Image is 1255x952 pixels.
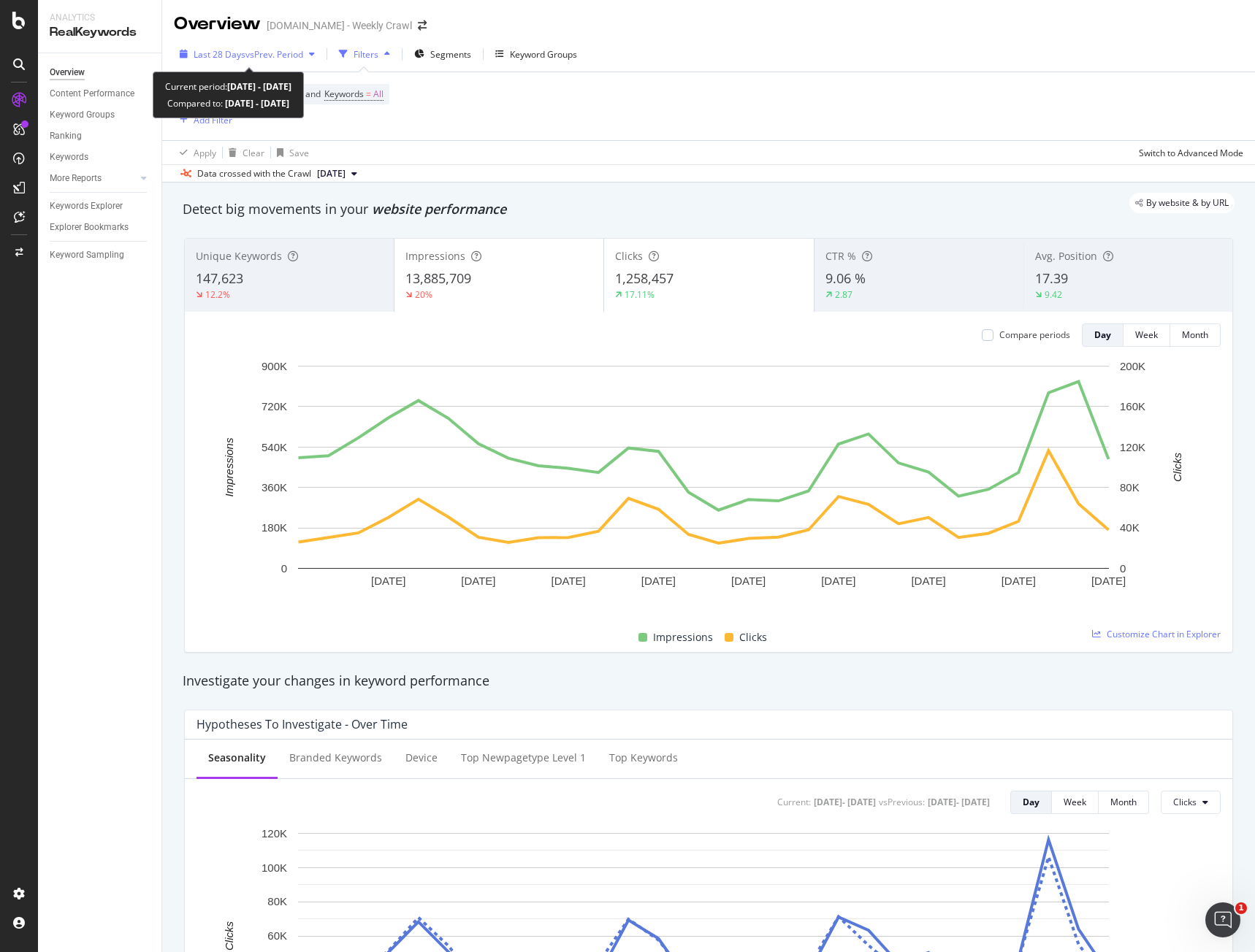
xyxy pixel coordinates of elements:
text: 540K [262,441,287,453]
div: Branded Keywords [289,751,382,765]
text: [DATE] [911,575,945,587]
div: Add Filter [194,114,232,126]
div: vs Previous : [879,796,925,808]
div: 17.11% [625,288,655,301]
button: Switch to Advanced Mode [1133,141,1243,164]
text: 120K [262,826,287,839]
text: 0 [1120,562,1126,575]
button: Month [1170,323,1221,347]
button: Filters [333,42,396,66]
span: and [305,88,321,100]
a: Content Performance [50,86,151,101]
span: 13,885,709 [405,269,471,287]
span: Keywords [324,88,364,100]
div: Filters [354,48,378,61]
div: Overview [50,65,85,80]
text: 360K [262,481,287,494]
a: Explorer Bookmarks [50,220,151,235]
button: Month [1099,791,1149,814]
text: Impressions [223,437,235,496]
div: Data crossed with the Crawl [197,167,311,180]
div: Ranking [50,128,82,144]
span: 9.06 % [825,269,866,287]
text: Clicks [223,921,235,950]
text: 40K [1120,521,1140,534]
a: Overview [50,65,151,80]
button: Clicks [1161,791,1221,814]
div: Top Keywords [609,751,678,765]
div: Week [1135,329,1158,341]
div: Top newpagetype Level 1 [461,751,586,765]
span: Clicks [1173,796,1197,808]
div: Keywords [50,150,88,165]
text: 0 [281,562,287,575]
div: Seasonality [208,751,266,765]
text: [DATE] [1002,575,1036,587]
button: Week [1052,791,1099,814]
div: Apply [194,147,216,159]
span: = [366,88,371,100]
span: 1,258,457 [615,269,674,287]
div: Keyword Groups [510,48,577,61]
span: 2025 Sep. 25th [317,167,346,180]
div: Clear [243,147,264,159]
div: Explorer Bookmarks [50,220,129,235]
button: Day [1082,323,1124,347]
div: Current period: [165,78,291,95]
text: [DATE] [821,575,855,587]
span: Clicks [739,629,767,646]
div: Analytics [50,12,150,24]
div: [DATE] - [DATE] [928,796,990,808]
div: Month [1110,796,1137,808]
text: [DATE] [1091,575,1126,587]
span: Impressions [653,629,713,646]
div: [DOMAIN_NAME] - Weekly Crawl [267,18,412,33]
div: Keyword Groups [50,107,115,123]
span: 1 [1235,902,1247,914]
iframe: Intercom live chat [1205,902,1240,937]
text: 900K [262,360,287,372]
button: Day [1010,791,1052,814]
button: Clear [223,141,264,164]
div: 9.42 [1045,288,1062,301]
a: More Reports [50,171,137,186]
text: 80K [267,895,287,907]
div: [DATE] - [DATE] [814,796,876,808]
text: 200K [1120,360,1145,372]
button: Add Filter [174,111,232,128]
div: Device [405,751,438,765]
a: Keyword Sampling [50,247,151,263]
a: Customize Chart in Explorer [1092,628,1221,640]
svg: A chart. [197,358,1210,612]
span: vs Prev. Period [245,48,303,61]
div: Hypotheses to Investigate - Over Time [197,717,408,732]
div: Save [289,147,309,159]
div: Current: [777,796,811,808]
text: 180K [262,521,287,534]
span: 17.39 [1035,269,1068,287]
a: Keywords [50,150,151,165]
div: RealKeywords [50,24,150,41]
div: Compared to: [167,95,289,112]
span: CTR % [825,249,856,263]
span: Unique Keywords [196,249,282,263]
button: [DATE] [311,165,363,183]
text: [DATE] [641,575,676,587]
span: Segments [430,48,471,61]
div: Switch to Advanced Mode [1139,147,1243,159]
span: Customize Chart in Explorer [1107,628,1221,640]
div: 2.87 [835,288,852,301]
text: 60K [267,929,287,942]
span: Last 28 Days [194,48,245,61]
text: 80K [1120,481,1140,494]
span: Avg. Position [1035,249,1097,263]
div: Investigate your changes in keyword performance [183,672,1235,691]
span: Impressions [405,249,465,263]
span: Clicks [615,249,643,263]
text: 160K [1120,400,1145,412]
text: [DATE] [552,575,586,587]
text: 720K [262,400,287,412]
span: By website & by URL [1146,199,1229,207]
b: [DATE] - [DATE] [227,80,291,93]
